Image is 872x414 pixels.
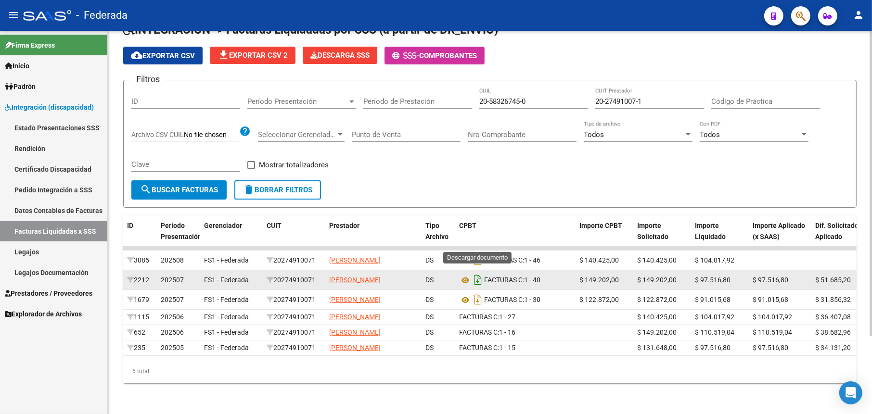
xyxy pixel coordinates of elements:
span: - [392,51,419,60]
div: 1 - 27 [459,312,572,323]
span: Archivo CSV CUIL [131,131,184,138]
datatable-header-cell: CUIT [263,215,325,258]
div: 20274910071 [267,275,321,286]
div: 20274910071 [267,255,321,266]
span: Período Presentación [247,97,347,106]
div: 2212 [127,275,153,286]
button: Descarga SSS [303,47,377,64]
span: 202506 [161,328,184,336]
span: 202507 [161,296,184,303]
span: [PERSON_NAME] [329,256,381,264]
span: $ 104.017,92 [695,256,734,264]
span: $ 104.017,92 [695,313,734,321]
span: Inicio [5,61,29,71]
span: $ 122.872,00 [579,296,619,303]
span: Padrón [5,81,36,92]
datatable-header-cell: Importe Aplicado (x SAAS) [749,215,811,258]
span: $ 97.516,80 [695,344,731,351]
span: FS1 - Federada [204,256,249,264]
span: $ 38.682,96 [815,328,851,336]
div: 20274910071 [267,327,321,338]
span: [PERSON_NAME] [329,313,381,321]
span: Borrar Filtros [243,186,312,194]
div: 1115 [127,312,153,323]
datatable-header-cell: Gerenciador [200,215,263,258]
mat-icon: menu [8,9,19,21]
div: 1 - 16 [459,327,572,338]
span: Integración (discapacidad) [5,102,94,113]
div: 20274910071 [267,312,321,323]
span: Exportar CSV [131,51,195,60]
div: 20274910071 [267,342,321,353]
div: 1 - 46 [459,252,572,268]
datatable-header-cell: Importe Solicitado [633,215,691,258]
span: $ 36.407,08 [815,313,851,321]
mat-icon: search [140,184,152,195]
datatable-header-cell: Prestador [325,215,422,258]
span: Comprobantes [419,51,477,60]
span: [PERSON_NAME] [329,276,381,284]
div: 235 [127,342,153,353]
span: $ 140.425,00 [637,313,677,321]
i: Descargar documento [472,252,484,268]
span: FACTURAS C: [484,257,524,264]
i: Descargar documento [472,292,484,307]
div: Open Intercom Messenger [839,381,862,404]
input: Archivo CSV CUIL [184,131,239,139]
span: $ 131.648,00 [637,344,677,351]
span: ID [127,222,133,229]
span: CPBT [459,222,476,229]
button: Buscar Facturas [131,180,227,200]
span: 202506 [161,313,184,321]
div: 1679 [127,294,153,305]
span: DS [425,276,434,284]
span: Buscar Facturas [140,186,218,194]
span: $ 140.425,00 [579,256,619,264]
span: Prestador [329,222,359,229]
span: $ 97.516,80 [695,276,731,284]
span: $ 34.131,20 [815,344,851,351]
div: 1 - 15 [459,342,572,353]
span: Firma Express [5,40,55,50]
mat-icon: help [239,125,251,137]
span: Prestadores / Proveedores [5,288,92,299]
span: Período Presentación [161,222,202,240]
h3: Filtros [131,73,165,86]
span: $ 97.516,80 [753,276,788,284]
span: $ 97.516,80 [753,344,788,351]
datatable-header-cell: CPBT [455,215,576,258]
span: Gerenciador [204,222,242,229]
span: $ 104.017,92 [753,313,792,321]
span: Descarga SSS [310,51,370,60]
datatable-header-cell: ID [123,215,157,258]
span: 202505 [161,344,184,351]
span: Todos [584,130,604,139]
span: $ 140.425,00 [637,256,677,264]
span: FS1 - Federada [204,313,249,321]
span: $ 51.685,20 [815,276,851,284]
span: Dif. Solicitado - Aplicado [815,222,863,240]
span: 202508 [161,256,184,264]
span: $ 91.015,68 [753,296,788,303]
datatable-header-cell: Período Presentación [157,215,200,258]
app-download-masive: Descarga masiva de comprobantes (adjuntos) [303,47,377,64]
span: FACTURAS C: [484,276,524,284]
span: Importe Aplicado (x SAAS) [753,222,805,240]
button: Exportar CSV [123,47,203,64]
mat-icon: person [853,9,864,21]
span: [PERSON_NAME] [329,328,381,336]
div: 1 - 30 [459,292,572,307]
datatable-header-cell: Tipo Archivo [422,215,455,258]
span: Importe Solicitado [637,222,668,240]
span: DS [425,256,434,264]
mat-icon: delete [243,184,255,195]
span: $ 31.856,32 [815,296,851,303]
span: Seleccionar Gerenciador [258,130,336,139]
span: FACTURAS C: [459,328,499,336]
span: Importe CPBT [579,222,622,229]
span: $ 149.202,00 [637,328,677,336]
datatable-header-cell: Importe CPBT [576,215,633,258]
i: Descargar documento [472,272,484,288]
span: DS [425,296,434,303]
span: [PERSON_NAME] [329,344,381,351]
